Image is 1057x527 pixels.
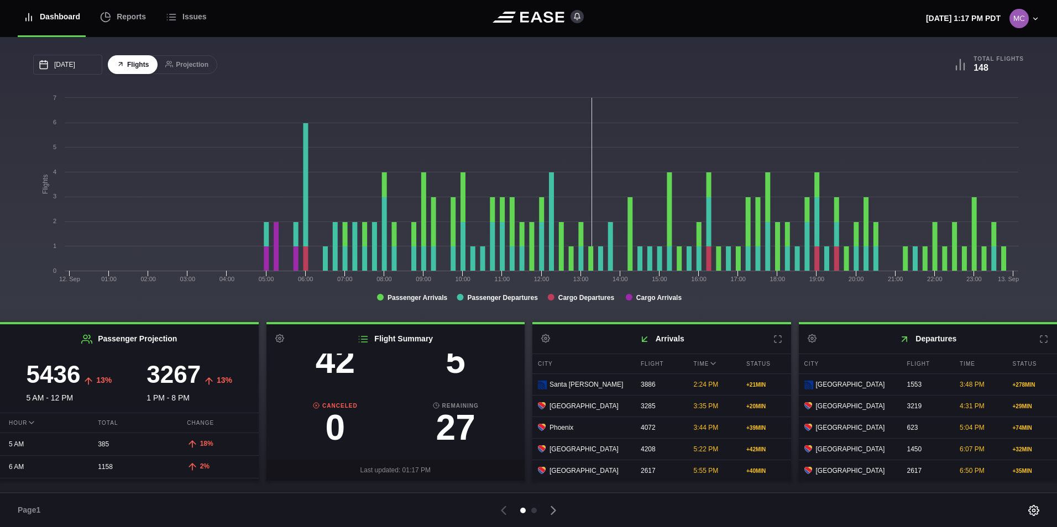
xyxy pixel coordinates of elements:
[467,294,538,302] tspan: Passenger Departures
[550,380,623,389] span: Santa [PERSON_NAME]
[816,423,885,433] span: [GEOGRAPHIC_DATA]
[550,423,573,433] span: Phoenix
[455,276,470,282] text: 10:00
[395,402,516,451] a: Remaining27
[53,168,56,175] text: 4
[902,460,952,481] div: 2617
[53,144,56,150] text: 5
[550,466,619,476] span: [GEOGRAPHIC_DATA]
[770,276,786,282] text: 18:00
[532,324,791,354] h2: Arrivals
[635,374,686,395] div: 3886
[694,402,719,410] span: 3:35 PM
[960,402,985,410] span: 4:31 PM
[558,294,615,302] tspan: Cargo Departures
[613,276,628,282] text: 14:00
[902,374,952,395] div: 1553
[573,276,589,282] text: 13:00
[636,294,682,302] tspan: Cargo Arrivals
[53,218,56,224] text: 2
[635,417,686,438] div: 4072
[902,354,952,373] div: Flight
[89,434,169,455] div: 385
[376,276,392,282] text: 08:00
[140,276,156,282] text: 02:00
[53,193,56,199] text: 3
[89,456,169,477] div: 1158
[746,402,786,410] div: + 20 MIN
[298,276,313,282] text: 06:00
[1013,445,1052,454] div: + 32 MIN
[902,439,952,460] div: 1450
[96,376,112,384] span: 13%
[532,354,632,373] div: City
[849,276,864,282] text: 20:00
[691,276,707,282] text: 16:00
[59,276,80,282] tspan: 12. Sep
[1013,381,1052,389] div: + 278 MIN
[495,276,510,282] text: 11:00
[550,401,619,411] span: [GEOGRAPHIC_DATA]
[960,381,985,388] span: 3:48 PM
[635,354,686,373] div: Flight
[26,362,80,387] h3: 5436
[266,324,525,354] h2: Flight Summary
[746,445,786,454] div: + 42 MIN
[550,444,619,454] span: [GEOGRAPHIC_DATA]
[998,276,1019,282] tspan: 13. Sep
[53,119,56,125] text: 6
[1013,467,1052,475] div: + 35 MIN
[927,276,943,282] text: 22:00
[129,362,250,404] div: 1 PM - 8 PM
[816,466,885,476] span: [GEOGRAPHIC_DATA]
[902,396,952,417] div: 3219
[694,467,719,475] span: 5:55 PM
[33,55,102,75] input: mm/dd/yyyy
[395,335,516,384] a: Delayed5
[1009,9,1029,28] img: 1153cdcb26907aa7d1cda5a03a6cdb74
[275,402,396,410] b: Canceled
[960,424,985,431] span: 5:04 PM
[53,267,56,274] text: 0
[219,276,235,282] text: 04:00
[816,444,885,454] span: [GEOGRAPHIC_DATA]
[635,396,686,417] div: 3285
[1013,424,1052,432] div: + 74 MIN
[108,55,158,75] button: Flights
[799,354,899,373] div: City
[275,410,396,445] h3: 0
[960,445,985,453] span: 6:07 PM
[275,335,396,384] a: Completed42
[200,462,210,470] span: 2%
[337,276,353,282] text: 07:00
[180,276,196,282] text: 03:00
[960,467,985,475] span: 6:50 PM
[746,381,786,389] div: + 21 MIN
[809,276,825,282] text: 19:00
[259,276,274,282] text: 05:00
[9,362,129,404] div: 5 AM - 12 PM
[652,276,667,282] text: 15:00
[388,294,448,302] tspan: Passenger Arrivals
[217,376,232,384] span: 13%
[974,63,988,72] b: 148
[416,276,431,282] text: 09:00
[146,362,201,387] h3: 3267
[275,402,396,451] a: Canceled0
[18,504,45,516] span: Page 1
[888,276,903,282] text: 21:00
[53,94,56,101] text: 7
[926,13,1001,24] p: [DATE] 1:17 PM PDT
[694,381,719,388] span: 2:24 PM
[101,276,117,282] text: 01:00
[395,410,516,445] h3: 27
[53,243,56,249] text: 1
[741,354,791,373] div: Status
[156,55,217,75] button: Projection
[902,417,952,438] div: 623
[694,445,719,453] span: 5:22 PM
[178,413,258,433] div: Change
[635,460,686,481] div: 2617
[200,440,213,447] span: 18%
[89,413,169,433] div: Total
